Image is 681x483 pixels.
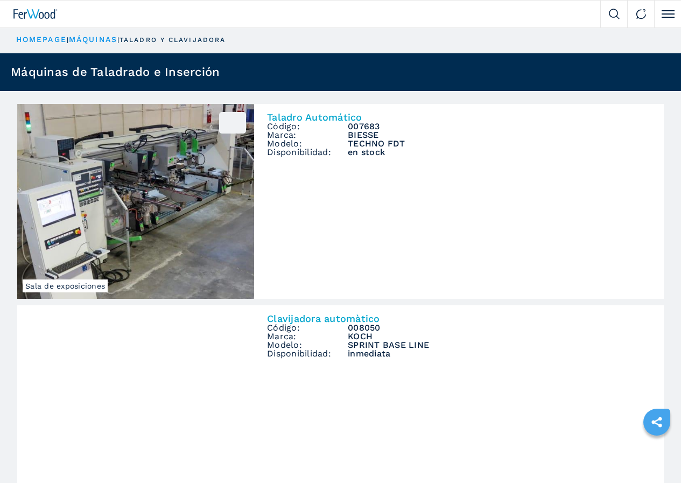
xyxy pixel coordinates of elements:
h3: TECHNO FDT [348,139,651,148]
span: | [117,36,120,44]
span: | [67,36,69,44]
img: Search [609,9,620,19]
iframe: Chat [635,435,673,475]
img: Taladro Automático BIESSE TECHNO FDT [17,104,254,299]
h3: 008050 [348,324,651,332]
h3: BIESSE [348,131,651,139]
h3: 007683 [348,122,651,131]
a: HOMEPAGE [16,35,67,44]
span: Disponibilidad: [267,349,348,358]
button: Click to toggle menu [654,1,681,27]
p: taladro y clavijadora [120,36,226,45]
span: Marca: [267,332,348,341]
h2: Taladro Automático [267,113,651,122]
span: Disponibilidad: [267,148,348,157]
span: Código: [267,324,348,332]
a: Taladro Automático BIESSE TECHNO FDTSala de exposiciones007683Taladro AutomáticoCódigo:007683Marc... [17,104,664,299]
h1: Máquinas de Taladrado e Inserción [11,66,220,78]
h3: SPRINT BASE LINE [348,341,651,349]
span: inmediata [348,349,651,358]
span: Código: [267,122,348,131]
h2: Clavijadora automàtico [267,314,651,324]
h3: KOCH [348,332,651,341]
a: sharethis [643,409,670,436]
img: Contact us [636,9,647,19]
span: Modelo: [267,139,348,148]
a: máquinas [69,35,117,44]
span: Sala de exposiciones [23,279,108,292]
span: Marca: [267,131,348,139]
img: Ferwood [13,9,58,19]
span: Modelo: [267,341,348,349]
span: en stock [348,148,651,157]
